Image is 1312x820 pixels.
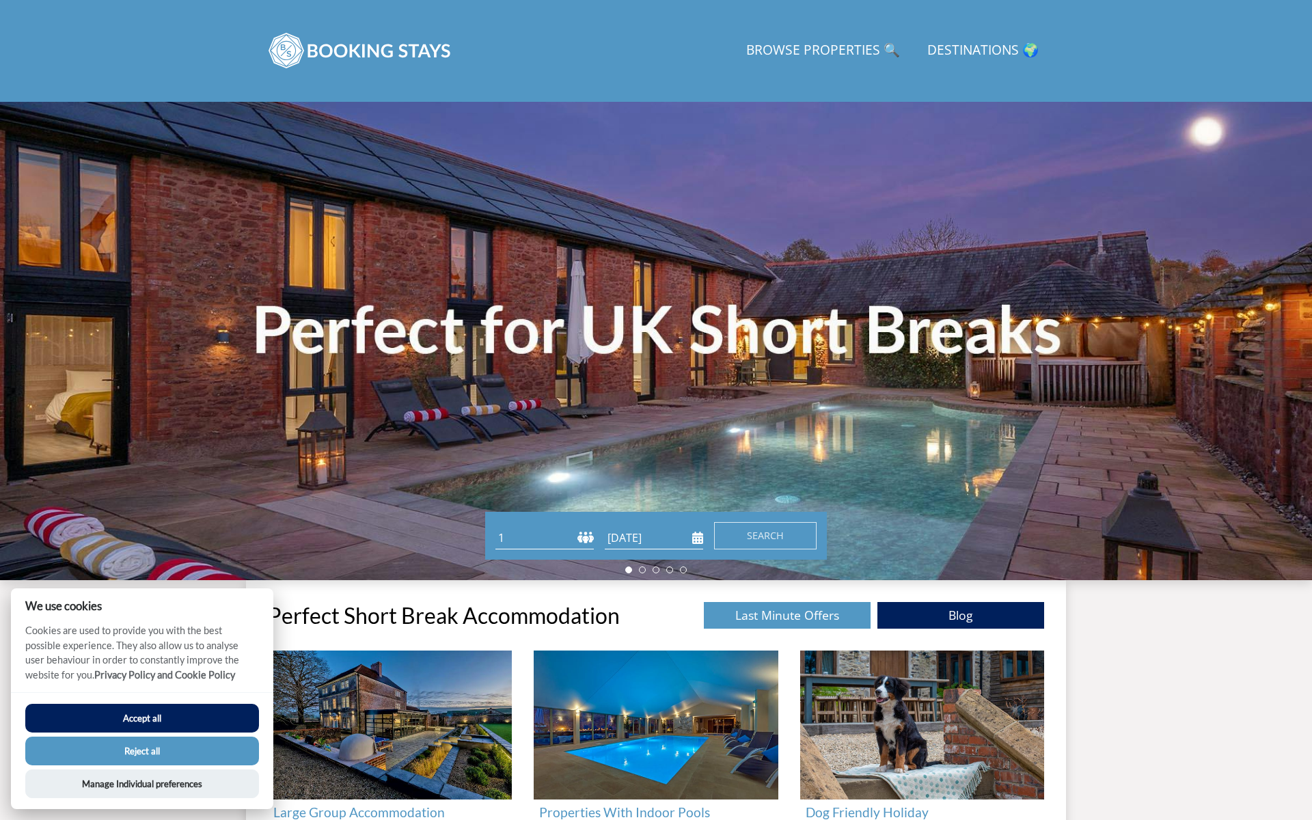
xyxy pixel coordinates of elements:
button: Manage Individual preferences [25,769,259,798]
a: Destinations 🌍 [922,36,1044,66]
button: Search [714,522,817,549]
input: Arrival Date [605,527,703,549]
a: Browse Properties 🔍 [741,36,905,66]
a: Blog [877,602,1044,629]
img: 'Large Group Accommodation' - Large Group Accommodation Holiday Ideas [268,651,512,799]
h3: Properties With Indoor Pools [539,805,772,819]
button: Reject all [25,737,259,765]
h3: Dog Friendly Holiday [806,805,1039,819]
img: 'Properties With Indoor Pools' - Large Group Accommodation Holiday Ideas [534,651,778,799]
img: BookingStays [268,16,452,85]
a: Last Minute Offers [704,602,871,629]
h1: Perfect Short Break Accommodation [268,603,620,627]
button: Accept all [25,704,259,733]
img: 'Dog Friendly Holiday ' - Large Group Accommodation Holiday Ideas [800,651,1044,799]
h3: Large Group Accommodation [273,805,506,819]
a: Privacy Policy and Cookie Policy [94,669,235,681]
span: Search [747,529,784,542]
h2: We use cookies [11,599,273,612]
p: Cookies are used to provide you with the best possible experience. They also allow us to analyse ... [11,623,273,692]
